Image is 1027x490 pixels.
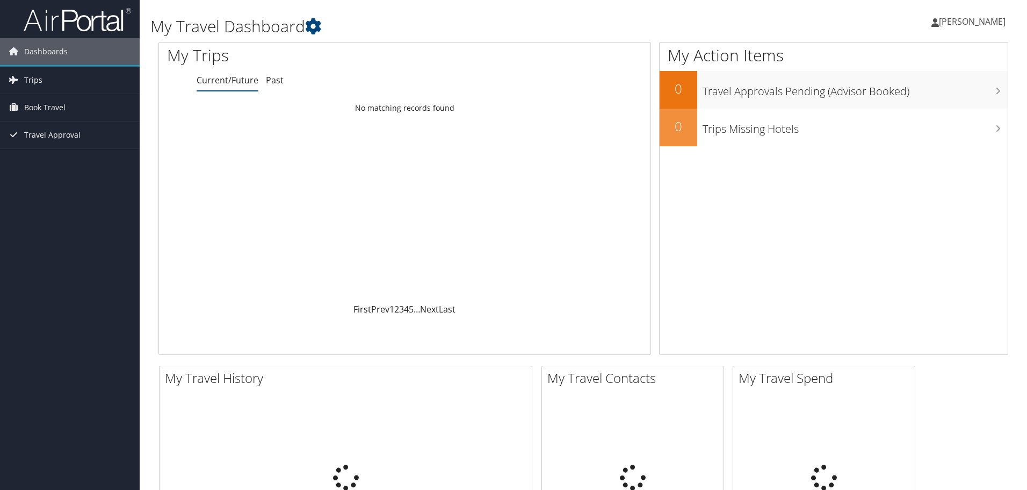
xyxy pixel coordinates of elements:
a: 3 [399,303,404,315]
h2: My Travel Contacts [547,369,724,387]
h2: 0 [660,80,697,98]
a: 0Trips Missing Hotels [660,109,1008,146]
h2: My Travel History [165,369,532,387]
a: 1 [389,303,394,315]
span: … [414,303,420,315]
a: [PERSON_NAME] [931,5,1016,38]
span: Book Travel [24,94,66,121]
h3: Trips Missing Hotels [703,116,1008,137]
h2: 0 [660,117,697,136]
span: Dashboards [24,38,68,65]
a: Current/Future [197,74,258,86]
span: [PERSON_NAME] [939,16,1006,27]
a: Prev [371,303,389,315]
h3: Travel Approvals Pending (Advisor Booked) [703,79,1008,99]
a: 0Travel Approvals Pending (Advisor Booked) [660,71,1008,109]
h2: My Travel Spend [739,369,915,387]
a: 4 [404,303,409,315]
h1: My Action Items [660,44,1008,67]
a: Past [266,74,284,86]
h1: My Trips [167,44,438,67]
a: 5 [409,303,414,315]
a: Next [420,303,439,315]
a: Last [439,303,455,315]
span: Travel Approval [24,122,81,148]
h1: My Travel Dashboard [150,15,728,38]
img: airportal-logo.png [24,7,131,32]
span: Trips [24,67,42,94]
td: No matching records found [159,98,650,118]
a: First [353,303,371,315]
a: 2 [394,303,399,315]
